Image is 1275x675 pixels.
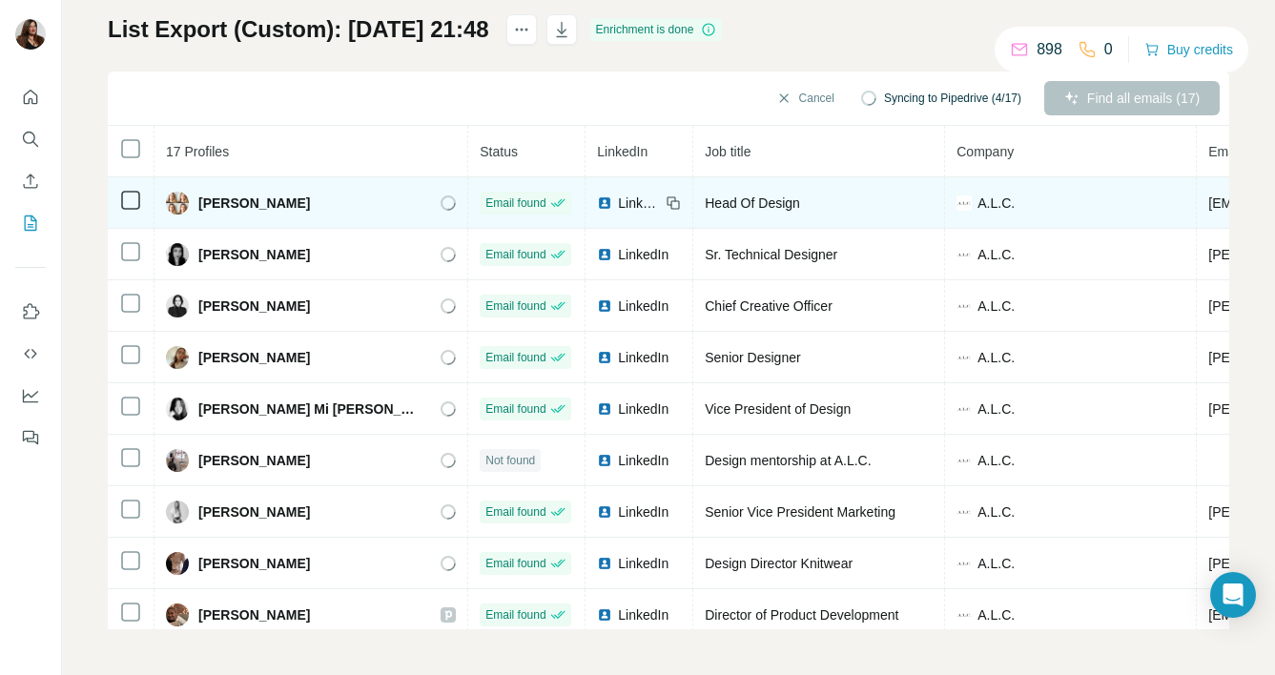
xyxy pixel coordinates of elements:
[618,605,668,624] span: LinkedIn
[108,14,489,45] h1: List Export (Custom): [DATE] 21:48
[15,164,46,198] button: Enrich CSV
[956,453,972,468] img: company-logo
[705,144,751,159] span: Job title
[198,451,310,470] span: [PERSON_NAME]
[705,607,898,623] span: Director of Product Development
[485,400,545,418] span: Email found
[705,401,851,417] span: Vice President of Design
[166,398,189,420] img: Avatar
[15,337,46,371] button: Use Surfe API
[597,298,612,314] img: LinkedIn logo
[705,247,837,262] span: Sr. Technical Designer
[956,504,972,520] img: company-logo
[956,298,972,314] img: company-logo
[597,195,612,211] img: LinkedIn logo
[198,348,310,367] span: [PERSON_NAME]
[485,452,535,469] span: Not found
[480,144,518,159] span: Status
[956,556,972,571] img: company-logo
[597,504,612,520] img: LinkedIn logo
[956,401,972,417] img: company-logo
[166,603,189,626] img: Avatar
[618,348,668,367] span: LinkedIn
[485,194,545,212] span: Email found
[977,451,1015,470] span: A.L.C.
[977,399,1015,419] span: A.L.C.
[618,297,668,316] span: LinkedIn
[956,247,972,262] img: company-logo
[977,194,1015,213] span: A.L.C.
[977,554,1015,573] span: A.L.C.
[705,298,833,314] span: Chief Creative Officer
[166,192,189,215] img: Avatar
[15,206,46,240] button: My lists
[198,297,310,316] span: [PERSON_NAME]
[1104,38,1113,61] p: 0
[198,245,310,264] span: [PERSON_NAME]
[977,502,1015,522] span: A.L.C.
[597,144,648,159] span: LinkedIn
[597,247,612,262] img: LinkedIn logo
[977,348,1015,367] span: A.L.C.
[977,297,1015,316] span: A.L.C.
[485,246,545,263] span: Email found
[705,556,853,571] span: Design Director Knitwear
[956,195,972,211] img: company-logo
[884,90,1021,107] span: Syncing to Pipedrive (4/17)
[956,350,972,365] img: company-logo
[977,605,1015,624] span: A.L.C.
[166,501,189,523] img: Avatar
[166,552,189,575] img: Avatar
[485,349,545,366] span: Email found
[1037,38,1062,61] p: 898
[1144,36,1233,63] button: Buy credits
[956,607,972,623] img: company-logo
[15,295,46,329] button: Use Surfe on LinkedIn
[485,606,545,624] span: Email found
[166,144,229,159] span: 17 Profiles
[1208,144,1242,159] span: Email
[198,502,310,522] span: [PERSON_NAME]
[166,346,189,369] img: Avatar
[705,195,800,211] span: Head Of Design
[705,504,895,520] span: Senior Vice President Marketing
[705,453,871,468] span: Design mentorship at A.L.C.
[618,502,668,522] span: LinkedIn
[198,605,310,624] span: [PERSON_NAME]
[166,243,189,266] img: Avatar
[597,607,612,623] img: LinkedIn logo
[618,194,660,213] span: LinkedIn
[15,122,46,156] button: Search
[763,81,848,115] button: Cancel
[618,451,668,470] span: LinkedIn
[618,245,668,264] span: LinkedIn
[597,453,612,468] img: LinkedIn logo
[705,350,800,365] span: Senior Designer
[15,420,46,455] button: Feedback
[15,19,46,50] img: Avatar
[198,554,310,573] span: [PERSON_NAME]
[618,399,668,419] span: LinkedIn
[15,80,46,114] button: Quick start
[166,449,189,472] img: Avatar
[618,554,668,573] span: LinkedIn
[198,399,422,419] span: [PERSON_NAME] Mi [PERSON_NAME]
[977,245,1015,264] span: A.L.C.
[597,350,612,365] img: LinkedIn logo
[1210,572,1256,618] div: Open Intercom Messenger
[590,18,723,41] div: Enrichment is done
[198,194,310,213] span: [PERSON_NAME]
[15,378,46,413] button: Dashboard
[485,555,545,572] span: Email found
[485,297,545,315] span: Email found
[597,556,612,571] img: LinkedIn logo
[597,401,612,417] img: LinkedIn logo
[506,14,537,45] button: actions
[166,295,189,317] img: Avatar
[956,144,1014,159] span: Company
[485,503,545,521] span: Email found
